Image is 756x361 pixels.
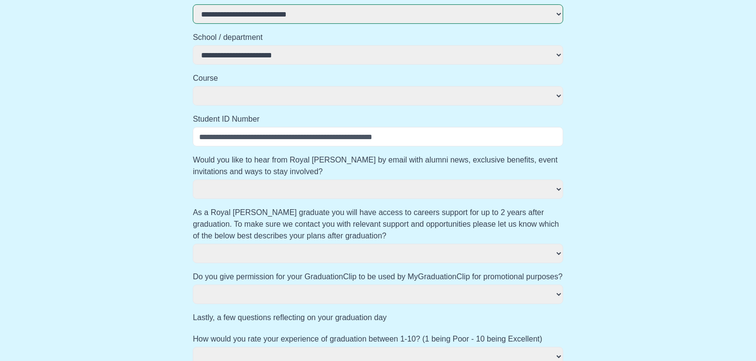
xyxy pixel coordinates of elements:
label: Do you give permission for your GraduationClip to be used by MyGraduationClip for promotional pur... [193,271,563,283]
label: How would you rate your experience of graduation between 1-10? (1 being Poor - 10 being Excellent) [193,333,563,345]
label: Course [193,72,563,84]
label: Student ID Number [193,113,563,125]
label: Would you like to hear from Royal [PERSON_NAME] by email with alumni news, exclusive benefits, ev... [193,154,563,178]
label: Lastly, a few questions reflecting on your graduation day [193,312,563,324]
label: School / department [193,32,563,43]
label: As a Royal [PERSON_NAME] graduate you will have access to careers support for up to 2 years after... [193,207,563,242]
